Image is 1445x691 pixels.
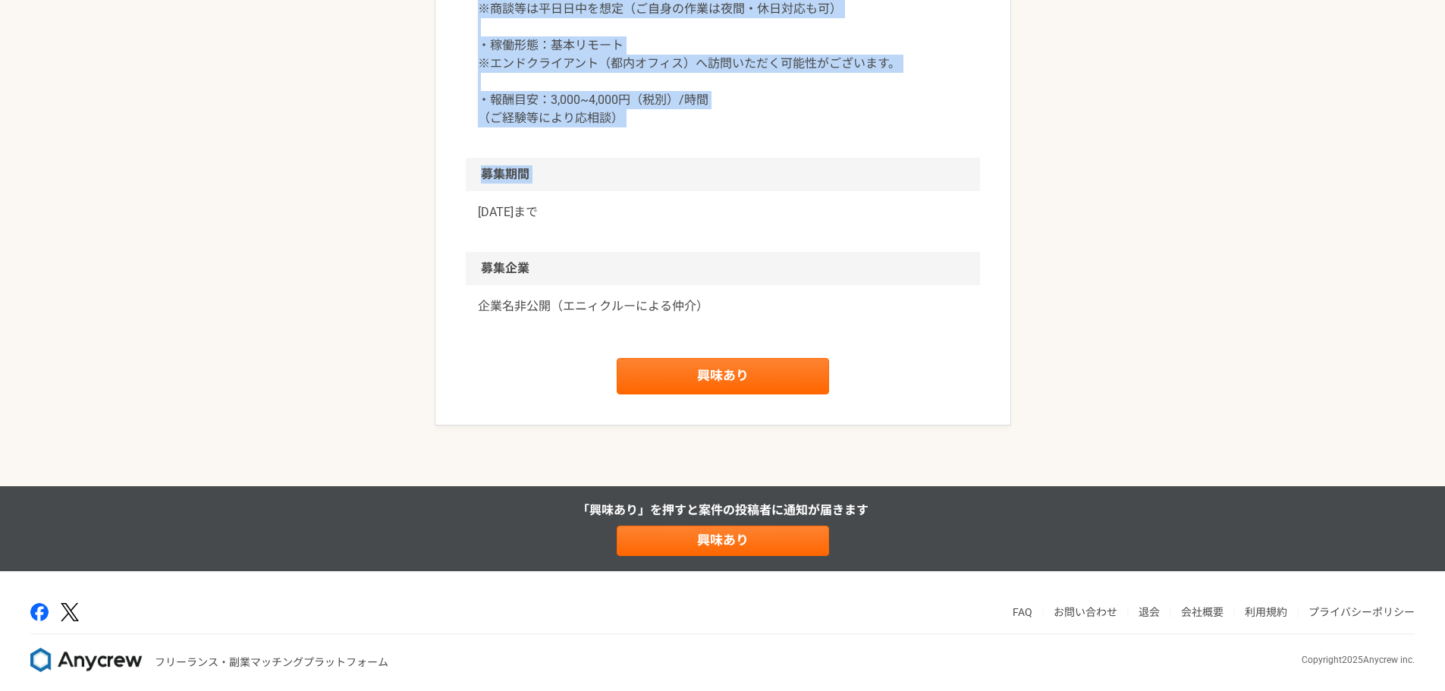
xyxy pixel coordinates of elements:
h2: 募集期間 [466,158,980,191]
h2: 募集企業 [466,252,980,285]
a: 会社概要 [1181,606,1224,618]
img: x-391a3a86.png [61,603,79,622]
p: [DATE]まで [478,203,968,221]
p: 「興味あり」を押すと 案件の投稿者に通知が届きます [577,501,869,520]
img: facebook-2adfd474.png [30,603,49,621]
img: 8DqYSo04kwAAAAASUVORK5CYII= [30,648,143,672]
a: 興味あり [617,526,829,556]
a: 企業名非公開（エニィクルーによる仲介） [478,297,968,316]
a: 興味あり [617,358,829,394]
a: 利用規約 [1245,606,1287,618]
a: プライバシーポリシー [1308,606,1415,618]
p: Copyright 2025 Anycrew inc. [1302,653,1415,667]
a: 退会 [1139,606,1160,618]
a: FAQ [1013,606,1032,618]
p: フリーランス・副業マッチングプラットフォーム [155,655,388,671]
a: お問い合わせ [1054,606,1117,618]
